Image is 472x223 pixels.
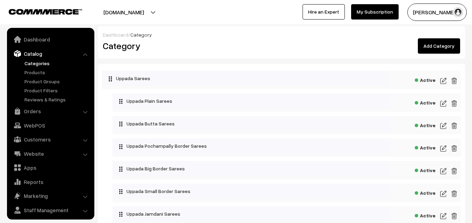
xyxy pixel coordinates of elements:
img: drag [119,99,123,104]
a: Product Groups [23,78,92,85]
span: Active [415,165,436,174]
img: COMMMERCE [9,9,82,14]
span: Active [415,210,436,219]
a: Apps [9,161,92,174]
a: Website [9,147,92,160]
img: edit [440,144,446,153]
a: Products [23,69,92,76]
img: edit [440,99,446,108]
button: [DOMAIN_NAME] [79,3,168,21]
span: Active [415,75,436,84]
a: Add Category [418,38,460,54]
img: edit [440,167,446,175]
a: WebPOS [9,119,92,132]
a: Staff Management [9,204,92,216]
img: edit [440,212,446,220]
button: [PERSON_NAME] [407,3,467,21]
a: My Subscription [351,4,399,20]
img: edit [440,77,446,85]
a: Dashboard [103,32,128,38]
img: edit [451,190,457,198]
a: Dashboard [9,33,92,46]
img: user [453,7,463,17]
img: drag [119,212,123,217]
img: edit [451,212,457,220]
span: Active [415,188,436,197]
img: edit [440,190,446,198]
h2: Category [103,40,276,51]
a: Marketing [9,190,92,202]
span: Active [415,143,436,151]
div: / [103,31,460,38]
img: drag [119,189,123,194]
img: edit [451,122,457,130]
img: edit [440,122,446,130]
a: Reviews & Ratings [23,96,92,103]
div: Uppada Jamdani Sarees [112,206,391,222]
div: Uppada Big Border Sarees [112,161,391,176]
img: edit [451,77,457,85]
div: Uppada Pochampally Border Sarees [112,138,391,154]
img: edit [451,167,457,175]
span: Active [415,120,436,129]
img: edit [451,99,457,108]
a: Product Filters [23,87,92,94]
div: Uppada Butta Sarees [112,116,391,131]
a: Catalog [9,47,92,60]
div: Uppada Plain Sarees [112,93,391,109]
img: drag [119,121,123,127]
a: Reports [9,176,92,188]
a: Orders [9,105,92,117]
div: Uppada Sarees [102,71,389,86]
span: Active [415,98,436,106]
img: drag [119,166,123,172]
a: Hire an Expert [303,4,345,20]
img: drag [119,144,123,149]
img: drag [108,76,112,82]
a: Categories [23,60,92,67]
a: COMMMERCE [9,7,70,15]
button: Collapse [102,71,109,84]
span: Category [130,32,152,38]
div: Uppada Small Border Sarees [112,184,391,199]
img: edit [451,144,457,153]
a: Customers [9,133,92,146]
